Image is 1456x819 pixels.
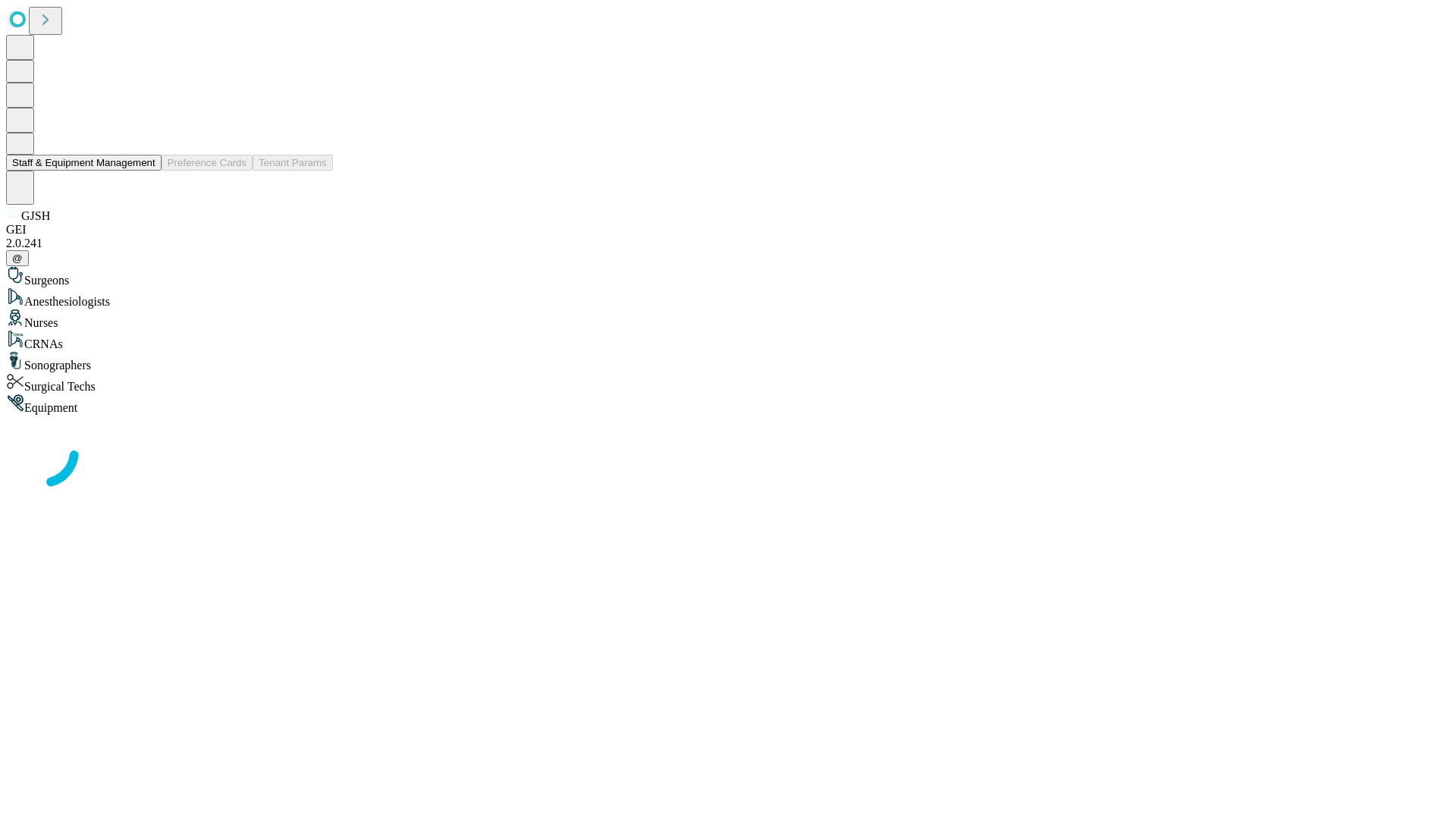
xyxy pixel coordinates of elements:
[6,372,1450,394] div: Surgical Techs
[6,250,29,266] button: @
[253,155,333,171] button: Tenant Params
[6,266,1450,287] div: Surgeons
[6,223,1450,237] div: GEI
[6,394,1450,415] div: Equipment
[21,209,50,222] span: GJSH
[6,237,1450,250] div: 2.0.241
[6,287,1450,309] div: Anesthesiologists
[6,309,1450,330] div: Nurses
[12,253,23,264] span: @
[162,155,253,171] button: Preference Cards
[6,351,1450,372] div: Sonographers
[6,155,162,171] button: Staff & Equipment Management
[6,330,1450,351] div: CRNAs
